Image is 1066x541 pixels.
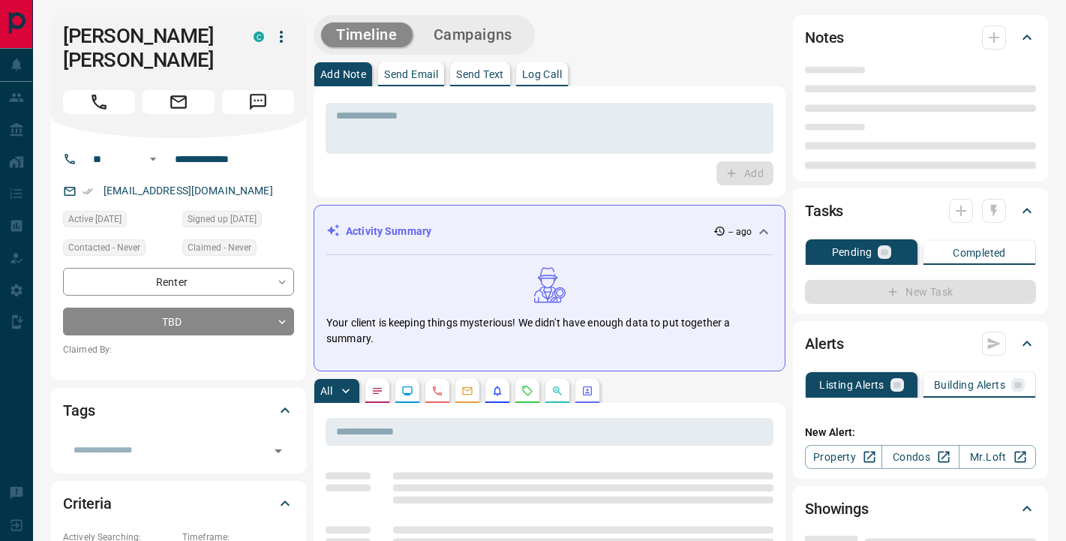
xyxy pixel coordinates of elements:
[68,240,140,255] span: Contacted - Never
[63,308,294,335] div: TBD
[63,24,231,72] h1: [PERSON_NAME] [PERSON_NAME]
[188,212,257,227] span: Signed up [DATE]
[144,150,162,168] button: Open
[63,392,294,428] div: Tags
[521,385,533,397] svg: Requests
[188,240,251,255] span: Claimed - Never
[320,386,332,396] p: All
[522,69,562,80] p: Log Call
[83,186,93,197] svg: Email Verified
[581,385,593,397] svg: Agent Actions
[63,491,112,515] h2: Criteria
[419,23,527,47] button: Campaigns
[104,185,273,197] a: [EMAIL_ADDRESS][DOMAIN_NAME]
[254,32,264,42] div: condos.ca
[371,385,383,397] svg: Notes
[68,212,122,227] span: Active [DATE]
[461,385,473,397] svg: Emails
[491,385,503,397] svg: Listing Alerts
[431,385,443,397] svg: Calls
[805,199,843,223] h2: Tasks
[63,343,294,356] p: Claimed By:
[805,425,1036,440] p: New Alert:
[805,20,1036,56] div: Notes
[934,380,1005,390] p: Building Alerts
[805,193,1036,229] div: Tasks
[728,225,752,239] p: -- ago
[63,398,95,422] h2: Tags
[268,440,289,461] button: Open
[881,445,959,469] a: Condos
[805,445,882,469] a: Property
[63,268,294,296] div: Renter
[819,380,884,390] p: Listing Alerts
[805,326,1036,362] div: Alerts
[346,224,431,239] p: Activity Summary
[401,385,413,397] svg: Lead Browsing Activity
[63,90,135,114] span: Call
[456,69,504,80] p: Send Text
[832,247,872,257] p: Pending
[551,385,563,397] svg: Opportunities
[805,26,844,50] h2: Notes
[326,315,773,347] p: Your client is keeping things mysterious! We didn't have enough data to put together a summary.
[63,485,294,521] div: Criteria
[953,248,1006,258] p: Completed
[326,218,773,245] div: Activity Summary-- ago
[805,491,1036,527] div: Showings
[805,332,844,356] h2: Alerts
[384,69,438,80] p: Send Email
[321,23,413,47] button: Timeline
[959,445,1036,469] a: Mr.Loft
[63,211,175,232] div: Thu Jul 13 2023
[320,69,366,80] p: Add Note
[143,90,215,114] span: Email
[182,211,294,232] div: Tue Jun 06 2023
[805,497,869,521] h2: Showings
[222,90,294,114] span: Message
